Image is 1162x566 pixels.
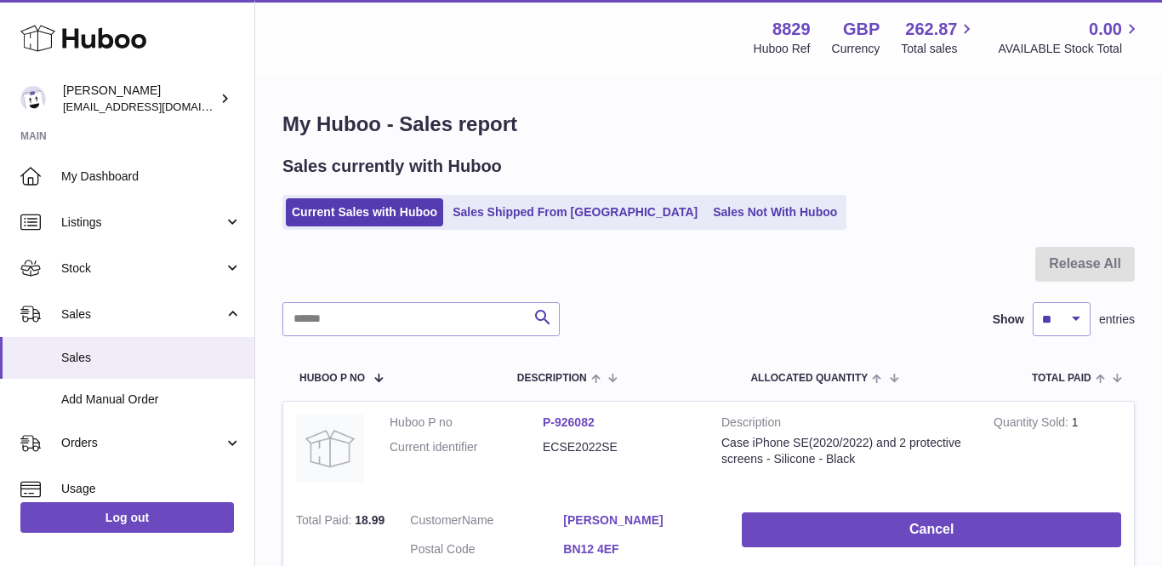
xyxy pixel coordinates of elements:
span: [EMAIL_ADDRESS][DOMAIN_NAME] [63,100,250,113]
div: Currency [832,41,880,57]
dd: ECSE2022SE [543,439,696,455]
label: Show [993,312,1024,328]
span: Customer [410,513,462,527]
span: Orders [61,435,224,451]
dt: Name [410,512,563,533]
span: Total sales [901,41,977,57]
strong: Description [721,414,968,435]
span: My Dashboard [61,169,242,185]
a: Sales Not With Huboo [707,198,843,226]
a: 262.87 Total sales [901,18,977,57]
dt: Huboo P no [390,414,543,431]
strong: Total Paid [296,513,355,531]
span: Usage [61,481,242,497]
button: Cancel [742,512,1121,547]
a: Log out [20,502,234,533]
td: 1 [981,402,1134,500]
div: [PERSON_NAME] [63,83,216,115]
strong: Quantity Sold [994,415,1072,433]
dt: Postal Code [410,541,563,562]
a: 0.00 AVAILABLE Stock Total [998,18,1142,57]
img: no-photo.jpg [296,414,364,483]
a: Sales Shipped From [GEOGRAPHIC_DATA] [447,198,703,226]
strong: 8829 [772,18,811,41]
span: 262.87 [905,18,957,41]
dt: Current identifier [390,439,543,455]
span: Huboo P no [299,373,365,384]
a: Current Sales with Huboo [286,198,443,226]
a: P-926082 [543,415,595,429]
span: 18.99 [355,513,384,527]
img: commandes@kpmatech.com [20,86,46,111]
span: Sales [61,350,242,366]
span: Listings [61,214,224,231]
span: AVAILABLE Stock Total [998,41,1142,57]
h2: Sales currently with Huboo [282,155,502,178]
span: Description [517,373,587,384]
h1: My Huboo - Sales report [282,111,1135,138]
span: entries [1099,312,1135,328]
span: 0.00 [1089,18,1122,41]
strong: GBP [843,18,880,41]
span: ALLOCATED Quantity [750,373,868,384]
span: Total paid [1032,373,1091,384]
span: Sales [61,306,224,323]
span: Stock [61,260,224,277]
a: BN12 4EF [563,541,716,557]
span: Add Manual Order [61,392,242,408]
div: Case iPhone SE(2020/2022) and 2 protective screens - Silicone - Black [721,435,968,467]
div: Huboo Ref [754,41,811,57]
a: [PERSON_NAME] [563,512,716,529]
